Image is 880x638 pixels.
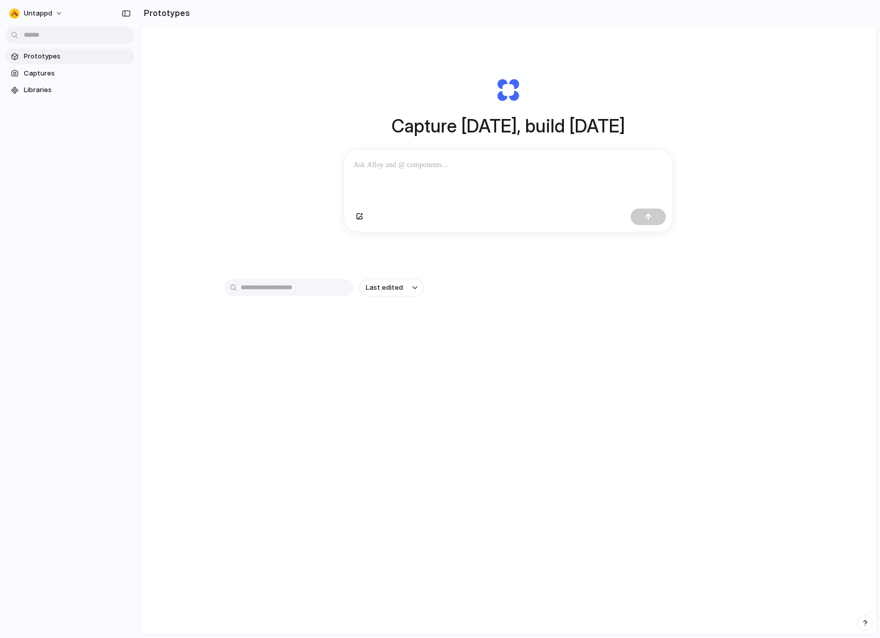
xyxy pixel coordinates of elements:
[366,283,403,293] span: Last edited
[24,85,130,95] span: Libraries
[5,82,135,98] a: Libraries
[5,49,135,64] a: Prototypes
[392,112,625,140] h1: Capture [DATE], build [DATE]
[360,279,424,296] button: Last edited
[5,5,68,22] button: Untappd
[5,66,135,81] a: Captures
[24,51,130,62] span: Prototypes
[24,8,52,19] span: Untappd
[140,7,190,19] h2: Prototypes
[24,68,130,79] span: Captures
